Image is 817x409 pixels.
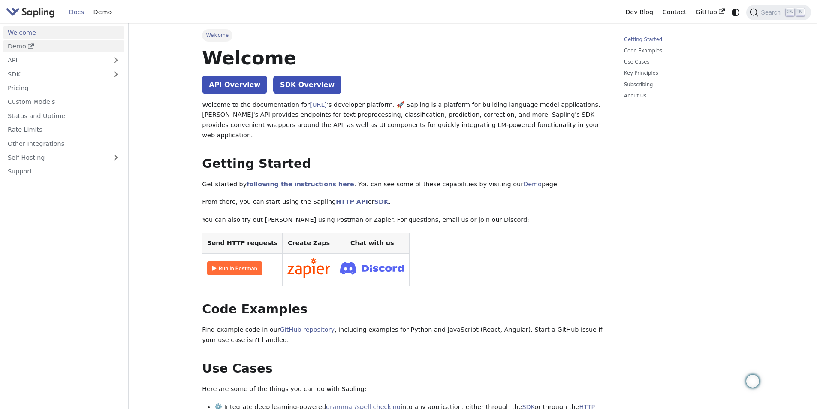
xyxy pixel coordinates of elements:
[691,6,729,19] a: GitHub
[202,361,605,376] h2: Use Cases
[310,101,327,108] a: [URL]
[624,47,740,55] a: Code Examples
[202,302,605,317] h2: Code Examples
[658,6,691,19] a: Contact
[758,9,786,16] span: Search
[3,40,124,53] a: Demo
[3,82,124,94] a: Pricing
[202,100,605,141] p: Welcome to the documentation for 's developer platform. 🚀 Sapling is a platform for building lang...
[202,233,283,253] th: Send HTTP requests
[6,6,58,18] a: Sapling.ai
[3,124,124,136] a: Rate Limits
[6,6,55,18] img: Sapling.ai
[202,179,605,190] p: Get started by . You can see some of these capabilities by visiting our page.
[624,36,740,44] a: Getting Started
[64,6,89,19] a: Docs
[335,233,409,253] th: Chat with us
[202,76,267,94] a: API Overview
[283,233,335,253] th: Create Zaps
[280,326,335,333] a: GitHub repository
[202,156,605,172] h2: Getting Started
[287,258,330,278] img: Connect in Zapier
[107,54,124,67] button: Expand sidebar category 'API'
[202,46,605,70] h1: Welcome
[273,76,341,94] a: SDK Overview
[202,325,605,345] p: Find example code in our , including examples for Python and JavaScript (React, Angular). Start a...
[624,58,740,66] a: Use Cases
[3,54,107,67] a: API
[624,81,740,89] a: Subscribing
[202,29,605,41] nav: Breadcrumbs
[247,181,354,188] a: following the instructions here
[624,92,740,100] a: About Us
[746,5,811,20] button: Search (Ctrl+K)
[3,96,124,108] a: Custom Models
[523,181,542,188] a: Demo
[730,6,742,18] button: Switch between dark and light mode (currently system mode)
[3,68,107,80] a: SDK
[202,197,605,207] p: From there, you can start using the Sapling or .
[202,384,605,394] p: Here are some of the things you can do with Sapling:
[89,6,116,19] a: Demo
[340,259,404,277] img: Join Discord
[3,109,124,122] a: Status and Uptime
[3,26,124,39] a: Welcome
[336,198,368,205] a: HTTP API
[3,137,124,150] a: Other Integrations
[621,6,657,19] a: Dev Blog
[207,261,262,275] img: Run in Postman
[3,165,124,178] a: Support
[374,198,389,205] a: SDK
[796,8,805,16] kbd: K
[107,68,124,80] button: Expand sidebar category 'SDK'
[624,69,740,77] a: Key Principles
[202,29,232,41] span: Welcome
[202,215,605,225] p: You can also try out [PERSON_NAME] using Postman or Zapier. For questions, email us or join our D...
[3,151,124,164] a: Self-Hosting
